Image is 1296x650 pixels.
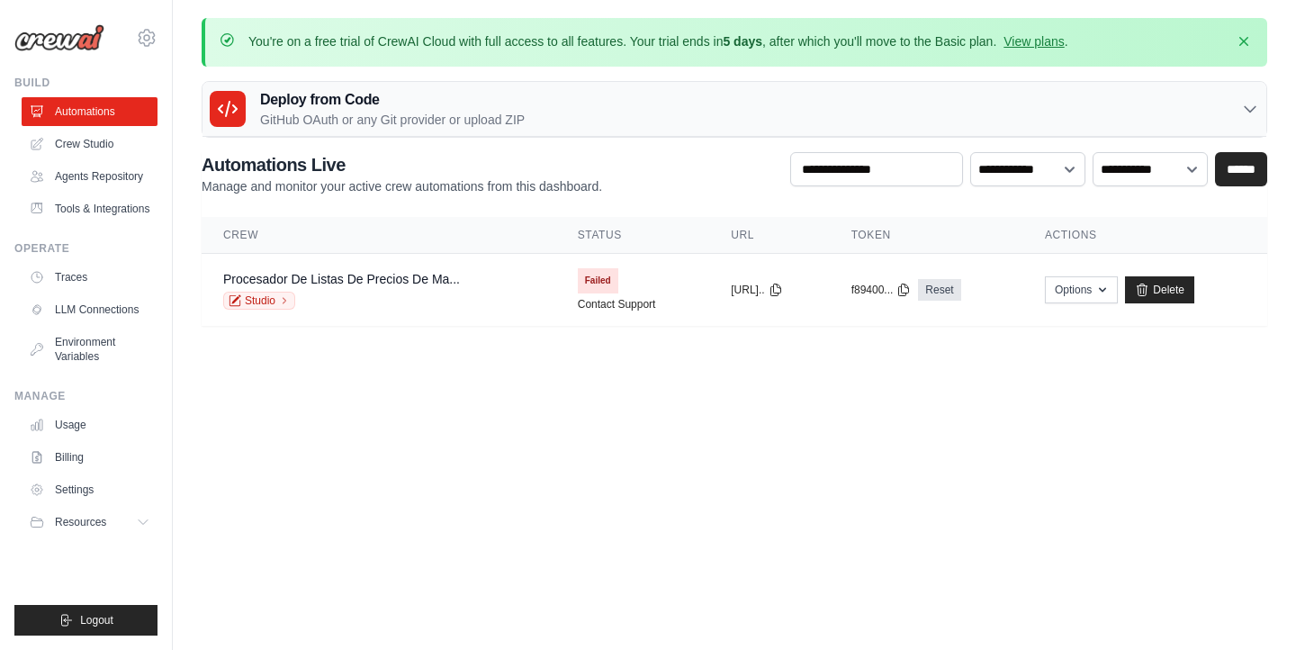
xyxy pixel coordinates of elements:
[22,475,157,504] a: Settings
[22,263,157,292] a: Traces
[1045,276,1118,303] button: Options
[22,443,157,472] a: Billing
[556,217,710,254] th: Status
[709,217,829,254] th: URL
[578,268,618,293] span: Failed
[22,194,157,223] a: Tools & Integrations
[260,89,525,111] h3: Deploy from Code
[14,605,157,636] button: Logout
[14,241,157,256] div: Operate
[14,389,157,403] div: Manage
[851,283,912,297] button: f89400...
[1003,34,1064,49] a: View plans
[55,515,106,529] span: Resources
[22,97,157,126] a: Automations
[22,508,157,537] button: Resources
[14,76,157,90] div: Build
[80,613,113,627] span: Logout
[578,297,656,311] a: Contact Support
[22,411,157,439] a: Usage
[223,272,460,286] a: Procesador De Listas De Precios De Ma...
[22,328,157,371] a: Environment Variables
[202,177,602,195] p: Manage and monitor your active crew automations from this dashboard.
[248,32,1068,50] p: You're on a free trial of CrewAI Cloud with full access to all features. Your trial ends in , aft...
[918,279,960,301] a: Reset
[202,152,602,177] h2: Automations Live
[723,34,762,49] strong: 5 days
[1023,217,1267,254] th: Actions
[830,217,1023,254] th: Token
[1125,276,1194,303] a: Delete
[14,24,104,51] img: Logo
[22,130,157,158] a: Crew Studio
[223,292,295,310] a: Studio
[202,217,556,254] th: Crew
[22,162,157,191] a: Agents Repository
[22,295,157,324] a: LLM Connections
[260,111,525,129] p: GitHub OAuth or any Git provider or upload ZIP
